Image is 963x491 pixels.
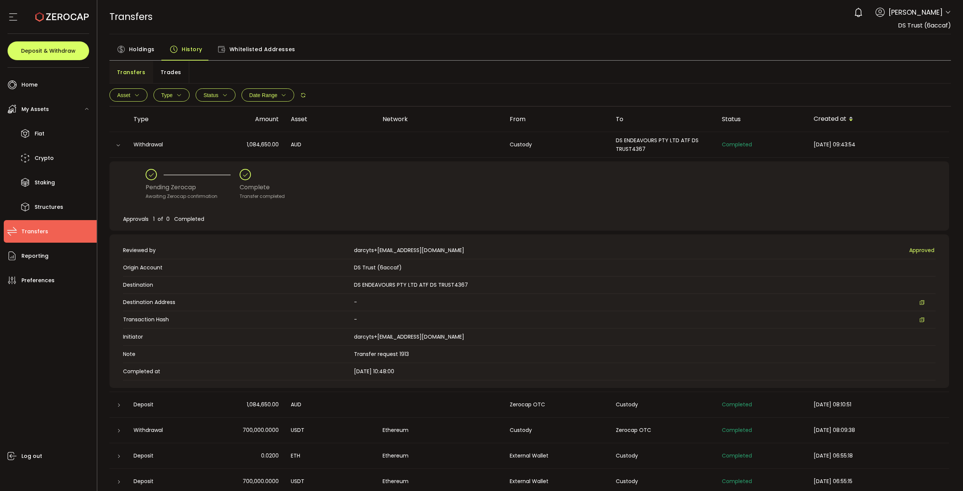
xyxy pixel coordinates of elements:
[247,140,279,149] span: 1,084,650.00
[123,350,351,358] span: Note
[109,10,153,23] span: Transfers
[814,452,853,459] span: [DATE] 06:55:18
[377,426,504,435] div: Ethereum
[814,477,852,485] span: [DATE] 06:55:15
[196,88,235,102] button: Status
[117,92,131,98] span: Asset
[504,140,610,149] div: Custody
[722,477,752,485] span: Completed
[354,298,357,306] span: -
[109,88,147,102] button: Asset
[146,180,240,195] div: Pending Zerocap
[354,281,468,289] span: DS ENDEAVOURS PTY LTD ATF DS TRUST4367
[354,264,402,271] span: DS Trust (6accaf)
[21,251,49,261] span: Reporting
[610,400,716,409] div: Custody
[161,92,173,98] span: Type
[123,246,351,254] span: Reviewed by
[240,193,285,200] div: Transfer completed
[722,452,752,459] span: Completed
[504,115,610,123] div: From
[182,42,202,57] span: History
[128,115,200,123] div: Type
[21,226,48,237] span: Transfers
[261,451,279,460] span: 0.0200
[21,275,55,286] span: Preferences
[21,48,76,53] span: Deposit & Withdraw
[504,477,610,486] div: External Wallet
[610,426,716,435] div: Zerocap OTC
[35,202,63,213] span: Structures
[35,153,54,164] span: Crypto
[722,426,752,434] span: Completed
[377,115,504,123] div: Network
[200,115,285,123] div: Amount
[354,350,409,358] span: Transfer request 1913
[153,88,190,102] button: Type
[21,79,38,90] span: Home
[249,92,278,98] span: Date Range
[243,477,279,486] span: 700,000.0000
[354,246,464,254] span: darcyts+[EMAIL_ADDRESS][DOMAIN_NAME]
[123,264,351,272] span: Origin Account
[808,113,949,126] div: Created at
[123,215,204,223] span: Approvals 1 of 0 Completed
[909,246,934,254] span: Approved
[898,21,951,30] span: DS Trust (6accaf)
[722,141,752,148] span: Completed
[123,316,351,324] span: Transaction Hash
[814,401,851,408] span: [DATE] 08:10:51
[146,193,240,200] div: Awaiting Zerocap confirmation
[354,316,357,324] span: -
[242,88,295,102] button: Date Range
[229,42,295,57] span: Whitelisted Addresses
[204,92,219,98] span: Status
[504,426,610,435] div: Custody
[247,400,279,409] span: 1,084,650.00
[889,7,943,17] span: [PERSON_NAME]
[161,65,181,80] span: Trades
[285,451,377,460] div: ETH
[117,65,146,80] span: Transfers
[240,180,285,195] div: Complete
[128,140,200,149] div: Withdrawal
[814,141,855,148] span: [DATE] 09:43:54
[354,368,394,375] span: [DATE] 10:48:00
[610,115,716,123] div: To
[722,401,752,408] span: Completed
[377,451,504,460] div: Ethereum
[128,477,200,486] div: Deposit
[128,451,200,460] div: Deposit
[243,426,279,435] span: 700,000.0000
[123,368,351,375] span: Completed at
[128,400,200,409] div: Deposit
[123,298,351,306] span: Destination Address
[285,115,377,123] div: Asset
[35,128,44,139] span: Fiat
[285,400,377,409] div: AUD
[35,177,55,188] span: Staking
[129,42,155,57] span: Holdings
[610,136,716,154] div: DS ENDEAVOURS PTY LTD ATF DS TRUST4367
[285,477,377,486] div: USDT
[354,333,464,341] span: darcyts+[EMAIL_ADDRESS][DOMAIN_NAME]
[716,115,808,123] div: Status
[285,426,377,435] div: USDT
[814,426,855,434] span: [DATE] 08:09:38
[123,333,351,341] span: Initiator
[8,41,89,60] button: Deposit & Withdraw
[128,426,200,435] div: Withdrawal
[504,451,610,460] div: External Wallet
[925,455,963,491] iframe: Chat Widget
[377,477,504,486] div: Ethereum
[285,140,377,149] div: AUD
[610,477,716,486] div: Custody
[123,281,351,289] span: Destination
[21,451,42,462] span: Log out
[21,104,49,115] span: My Assets
[610,451,716,460] div: Custody
[504,400,610,409] div: Zerocap OTC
